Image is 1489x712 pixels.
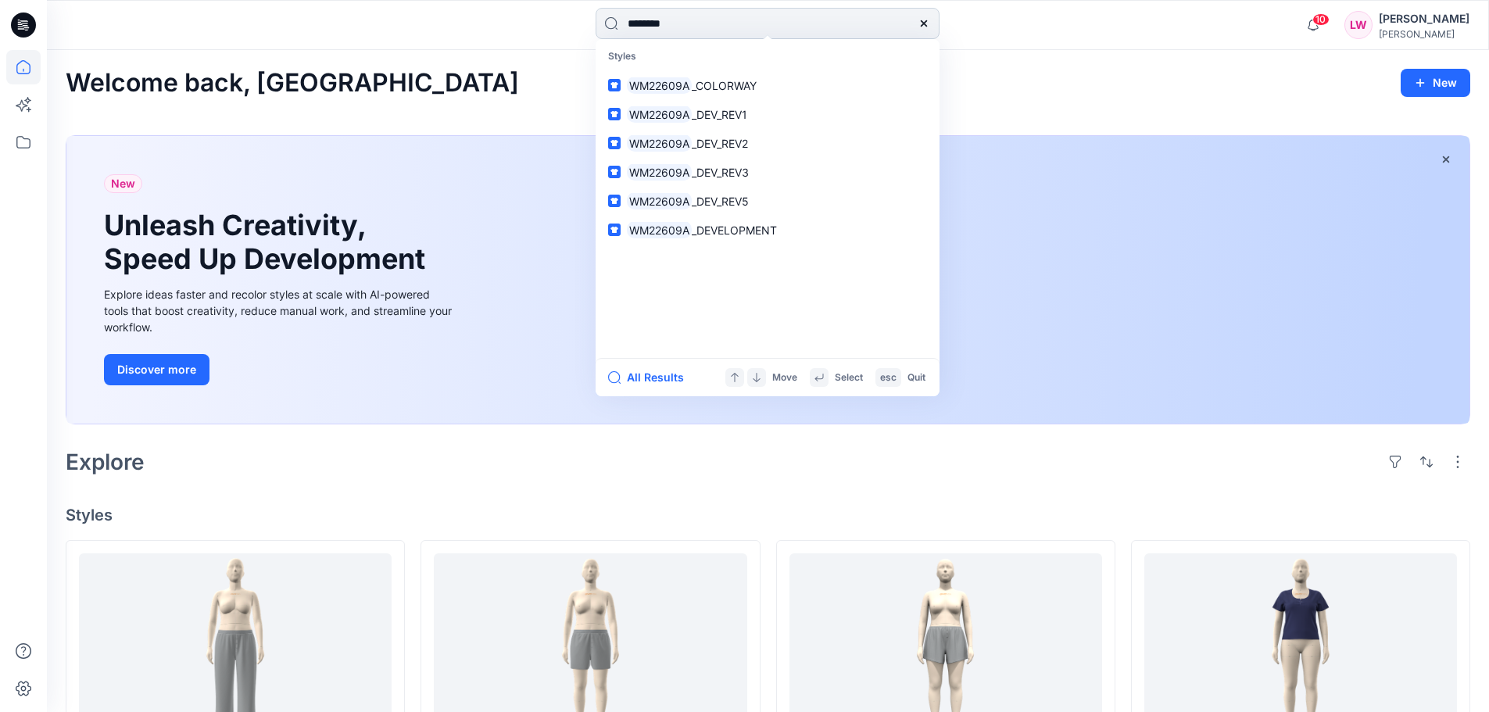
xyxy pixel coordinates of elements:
[627,163,692,181] mark: WM22609A
[772,370,797,386] p: Move
[692,166,749,179] span: _DEV_REV3
[627,221,692,239] mark: WM22609A
[627,134,692,152] mark: WM22609A
[907,370,925,386] p: Quit
[1344,11,1373,39] div: LW
[692,79,757,92] span: _COLORWAY
[599,42,936,71] p: Styles
[692,137,748,150] span: _DEV_REV2
[599,71,936,100] a: WM22609A_COLORWAY
[835,370,863,386] p: Select
[66,449,145,474] h2: Explore
[104,286,456,335] div: Explore ideas faster and recolor styles at scale with AI-powered tools that boost creativity, red...
[608,368,694,387] button: All Results
[599,129,936,158] a: WM22609A_DEV_REV2
[1401,69,1470,97] button: New
[104,209,432,276] h1: Unleash Creativity, Speed Up Development
[627,106,692,123] mark: WM22609A
[692,195,749,208] span: _DEV_REV5
[599,158,936,187] a: WM22609A_DEV_REV3
[599,187,936,216] a: WM22609A_DEV_REV5
[66,506,1470,524] h4: Styles
[599,100,936,129] a: WM22609A_DEV_REV1
[627,77,692,95] mark: WM22609A
[104,354,209,385] button: Discover more
[627,192,692,210] mark: WM22609A
[1312,13,1330,26] span: 10
[692,224,777,237] span: _DEVELOPMENT
[104,354,456,385] a: Discover more
[692,108,747,121] span: _DEV_REV1
[1379,9,1469,28] div: [PERSON_NAME]
[111,174,135,193] span: New
[880,370,897,386] p: esc
[66,69,519,98] h2: Welcome back, [GEOGRAPHIC_DATA]
[599,216,936,245] a: WM22609A_DEVELOPMENT
[1379,28,1469,40] div: [PERSON_NAME]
